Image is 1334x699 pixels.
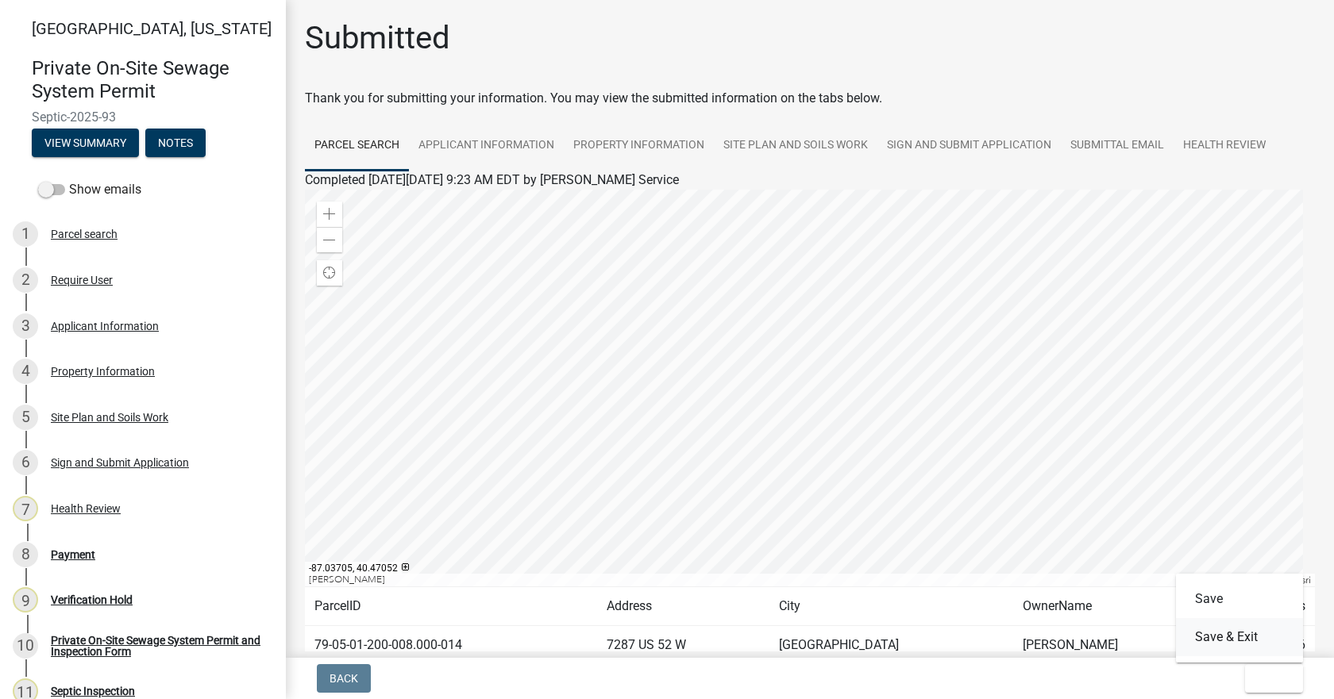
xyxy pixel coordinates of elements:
[317,260,342,286] div: Find my location
[13,267,38,293] div: 2
[305,172,679,187] span: Completed [DATE][DATE] 9:23 AM EDT by [PERSON_NAME] Service
[13,359,38,384] div: 4
[305,89,1315,108] div: Thank you for submitting your information. You may view the submitted information on the tabs below.
[51,229,118,240] div: Parcel search
[1176,574,1303,663] div: Exit
[51,549,95,560] div: Payment
[51,412,168,423] div: Site Plan and Soils Work
[51,275,113,286] div: Require User
[1176,580,1303,618] button: Save
[51,503,121,514] div: Health Review
[1061,121,1174,171] a: Submittal Email
[51,366,155,377] div: Property Information
[305,574,1237,586] div: [PERSON_NAME]
[1013,626,1213,665] td: [PERSON_NAME]
[13,221,38,247] div: 1
[51,686,135,697] div: Septic Inspection
[1174,121,1275,171] a: Health Review
[1176,618,1303,656] button: Save & Exit
[51,594,133,605] div: Verification Hold
[714,121,877,171] a: Site Plan and Soils Work
[38,180,141,199] label: Show emails
[51,457,189,468] div: Sign and Submit Application
[597,626,769,665] td: 7287 US 52 W
[13,450,38,475] div: 6
[409,121,564,171] a: Applicant Information
[305,121,409,171] a: Parcel search
[317,227,342,252] div: Zoom out
[145,137,206,150] wm-modal-confirm: Notes
[769,626,1013,665] td: [GEOGRAPHIC_DATA]
[564,121,714,171] a: Property Information
[305,626,597,665] td: 79-05-01-200-008.000-014
[769,587,1013,626] td: City
[13,405,38,430] div: 5
[317,664,371,693] button: Back
[13,542,38,567] div: 8
[32,129,139,157] button: View Summary
[145,129,206,157] button: Notes
[877,121,1061,171] a: Sign and Submit Application
[32,109,254,125] span: Septic-2025-93
[305,19,450,57] h1: Submitted
[305,587,597,626] td: ParcelID
[13,313,38,339] div: 3
[597,587,769,626] td: Address
[1013,587,1213,626] td: OwnerName
[13,587,38,613] div: 9
[13,633,38,659] div: 10
[1296,574,1311,586] a: Esri
[32,137,139,150] wm-modal-confirm: Summary
[330,672,358,685] span: Back
[51,321,159,332] div: Applicant Information
[1245,664,1303,693] button: Exit
[1258,672,1281,685] span: Exit
[317,202,342,227] div: Zoom in
[32,19,272,38] span: [GEOGRAPHIC_DATA], [US_STATE]
[51,635,260,657] div: Private On-Site Sewage System Permit and Inspection Form
[13,496,38,521] div: 7
[32,57,273,103] h4: Private On-Site Sewage System Permit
